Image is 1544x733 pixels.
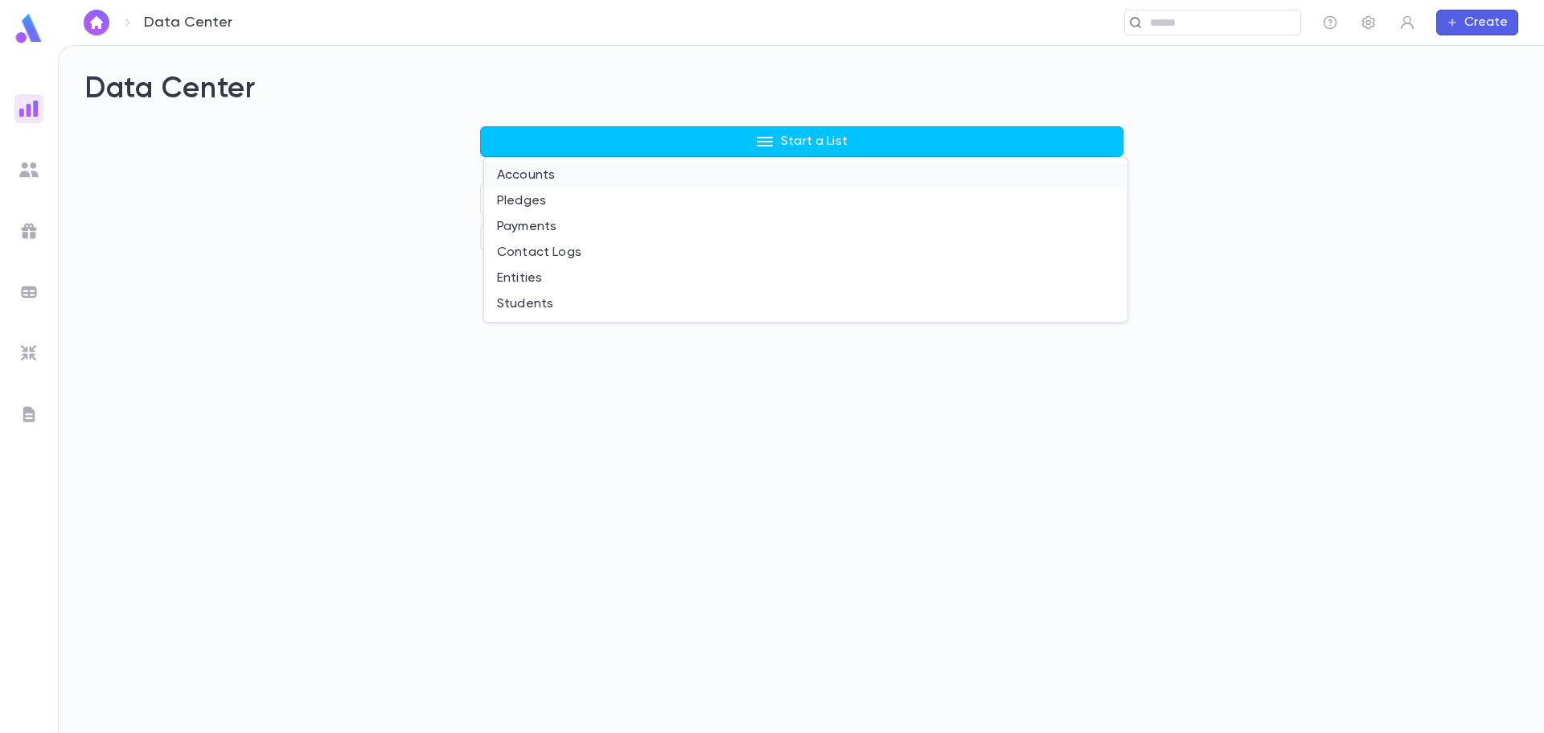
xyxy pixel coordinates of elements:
[484,240,1127,266] li: Contact Logs
[484,291,1127,317] li: Students
[484,163,1127,188] li: Accounts
[484,214,1127,240] li: Payments
[484,188,1127,214] li: Pledges
[484,266,1127,291] li: Entities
